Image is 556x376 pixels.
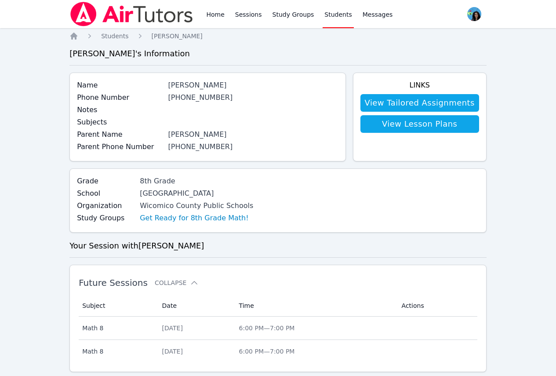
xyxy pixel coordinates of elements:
[69,32,487,40] nav: Breadcrumb
[234,295,396,317] th: Time
[140,213,248,223] a: Get Ready for 8th Grade Math!
[360,115,479,133] a: View Lesson Plans
[79,277,148,288] span: Future Sessions
[77,213,134,223] label: Study Groups
[77,176,134,186] label: Grade
[168,142,233,151] a: [PHONE_NUMBER]
[69,240,487,252] h3: Your Session with [PERSON_NAME]
[77,142,163,152] label: Parent Phone Number
[82,324,151,332] span: Math 8
[140,176,253,186] div: 8th Grade
[69,2,194,26] img: Air Tutors
[152,32,203,40] a: [PERSON_NAME]
[157,295,234,317] th: Date
[140,188,253,199] div: [GEOGRAPHIC_DATA]
[77,188,134,199] label: School
[69,47,487,60] h3: [PERSON_NAME] 's Information
[162,324,229,332] div: [DATE]
[77,129,163,140] label: Parent Name
[79,295,156,317] th: Subject
[101,32,128,40] a: Students
[77,201,134,211] label: Organization
[79,317,477,340] tr: Math 8[DATE]6:00 PM—7:00 PM
[77,92,163,103] label: Phone Number
[101,33,128,40] span: Students
[239,325,295,332] span: 6:00 PM — 7:00 PM
[77,117,163,128] label: Subjects
[360,80,479,91] h4: Links
[239,348,295,355] span: 6:00 PM — 7:00 PM
[79,340,477,363] tr: Math 8[DATE]6:00 PM—7:00 PM
[168,129,338,140] div: [PERSON_NAME]
[363,10,393,19] span: Messages
[82,347,151,356] span: Math 8
[162,347,229,356] div: [DATE]
[77,105,163,115] label: Notes
[152,33,203,40] span: [PERSON_NAME]
[140,201,253,211] div: Wicomico County Public Schools
[77,80,163,91] label: Name
[155,278,199,287] button: Collapse
[396,295,477,317] th: Actions
[168,80,338,91] div: [PERSON_NAME]
[168,93,233,102] a: [PHONE_NUMBER]
[360,94,479,112] a: View Tailored Assignments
